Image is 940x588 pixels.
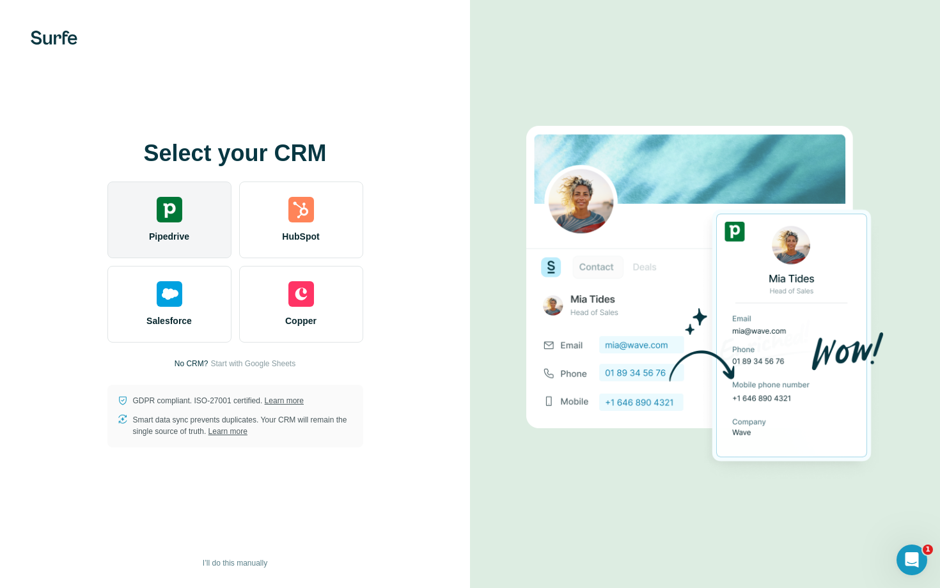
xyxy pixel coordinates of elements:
[107,141,363,166] h1: Select your CRM
[285,314,317,327] span: Copper
[175,358,208,369] p: No CRM?
[288,197,314,222] img: hubspot's logo
[203,557,267,569] span: I’ll do this manually
[265,396,304,405] a: Learn more
[897,545,927,575] iframe: Intercom live chat
[923,545,933,555] span: 1
[133,395,304,406] p: GDPR compliant. ISO-27001 certified.
[526,104,884,484] img: PIPEDRIVE image
[31,31,77,45] img: Surfe's logo
[146,314,192,327] span: Salesforce
[157,281,182,307] img: salesforce's logo
[194,553,276,573] button: I’ll do this manually
[282,230,319,243] span: HubSpot
[288,281,314,307] img: copper's logo
[149,230,189,243] span: Pipedrive
[210,358,295,369] button: Start with Google Sheets
[133,414,353,437] p: Smart data sync prevents duplicates. Your CRM will remain the single source of truth.
[208,427,247,436] a: Learn more
[157,197,182,222] img: pipedrive's logo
